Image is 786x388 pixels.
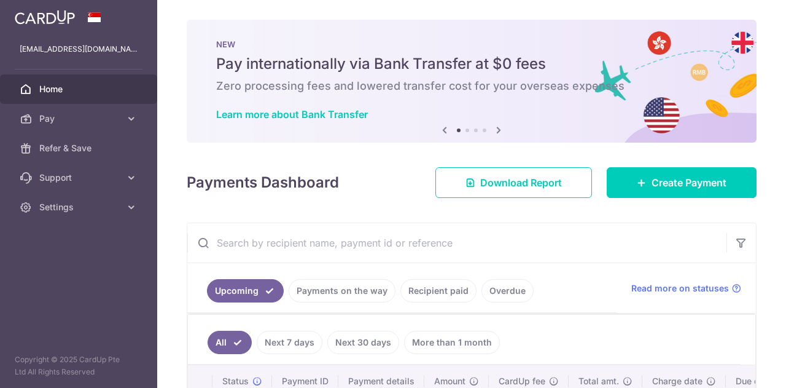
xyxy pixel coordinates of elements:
[39,83,120,95] span: Home
[216,39,727,49] p: NEW
[607,167,757,198] a: Create Payment
[435,167,592,198] a: Download Report
[257,331,322,354] a: Next 7 days
[39,142,120,154] span: Refer & Save
[499,375,545,387] span: CardUp fee
[434,375,465,387] span: Amount
[216,54,727,74] h5: Pay internationally via Bank Transfer at $0 fees
[208,331,252,354] a: All
[631,282,729,295] span: Read more on statuses
[39,113,120,125] span: Pay
[15,10,75,25] img: CardUp
[187,20,757,143] img: Bank transfer banner
[404,331,500,354] a: More than 1 month
[631,282,741,295] a: Read more on statuses
[39,172,120,184] span: Support
[207,279,284,303] a: Upcoming
[652,175,726,190] span: Create Payment
[480,175,562,190] span: Download Report
[216,79,727,93] h6: Zero processing fees and lowered transfer cost for your overseas expenses
[20,43,138,55] p: [EMAIL_ADDRESS][DOMAIN_NAME]
[216,108,368,121] a: Learn more about Bank Transfer
[578,375,619,387] span: Total amt.
[736,375,772,387] span: Due date
[187,223,726,263] input: Search by recipient name, payment id or reference
[39,201,120,213] span: Settings
[400,279,477,303] a: Recipient paid
[289,279,395,303] a: Payments on the way
[481,279,534,303] a: Overdue
[652,375,702,387] span: Charge date
[327,331,399,354] a: Next 30 days
[222,375,249,387] span: Status
[187,172,339,194] h4: Payments Dashboard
